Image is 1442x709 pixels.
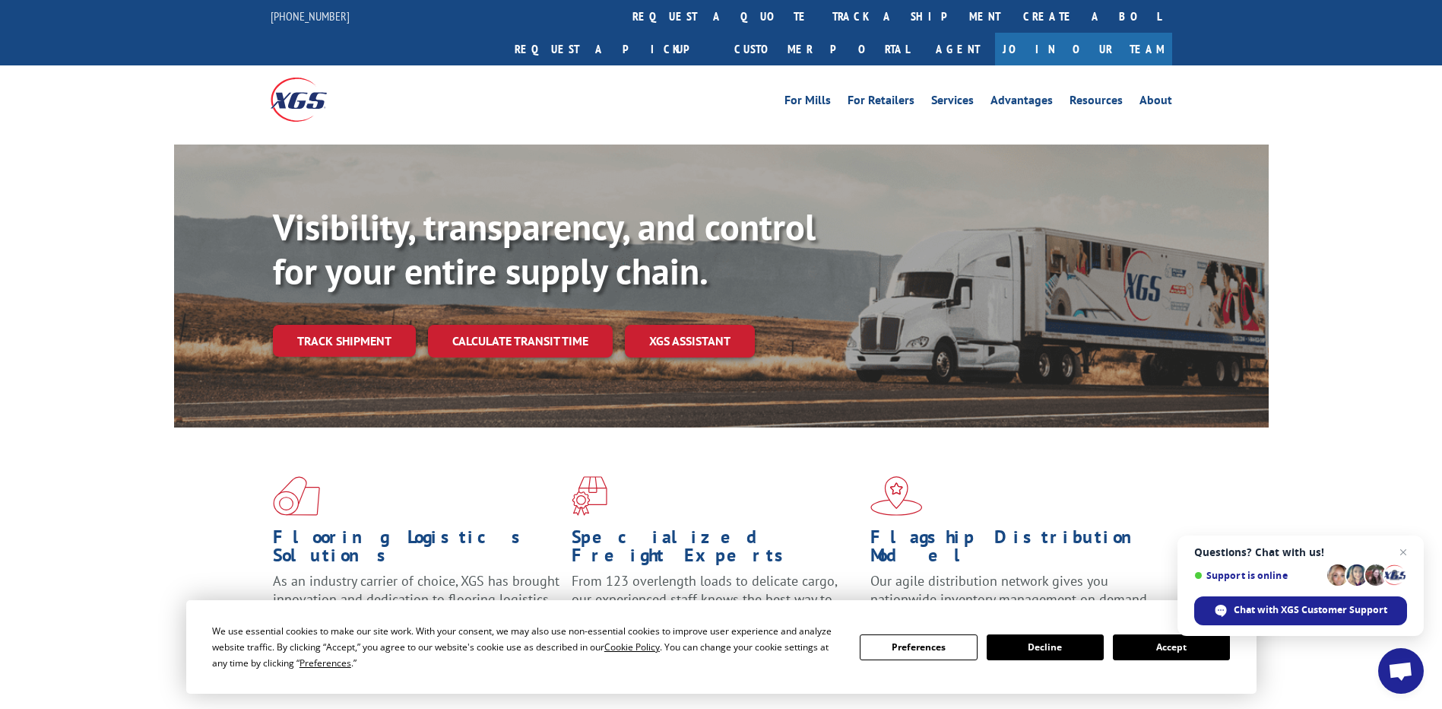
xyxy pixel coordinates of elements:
a: XGS ASSISTANT [625,325,755,358]
a: Request a pickup [503,33,723,65]
div: Cookie Consent Prompt [186,600,1257,694]
b: Visibility, transparency, and control for your entire supply chain. [273,203,816,294]
span: Questions? Chat with us! [1194,546,1407,558]
span: Preferences [299,657,351,669]
div: Chat with XGS Customer Support [1194,596,1407,625]
span: Our agile distribution network gives you nationwide inventory management on demand. [870,572,1150,608]
span: Chat with XGS Customer Support [1234,603,1387,617]
a: About [1139,94,1172,111]
h1: Specialized Freight Experts [572,528,859,572]
a: Track shipment [273,325,416,357]
button: Accept [1113,634,1230,660]
a: Join Our Team [995,33,1172,65]
a: Customer Portal [723,33,921,65]
span: Close chat [1394,543,1412,561]
button: Decline [987,634,1104,660]
h1: Flagship Distribution Model [870,528,1158,572]
a: Calculate transit time [428,325,613,358]
a: Services [931,94,974,111]
a: [PHONE_NUMBER] [271,8,350,24]
div: We use essential cookies to make our site work. With your consent, we may also use non-essential ... [212,623,841,671]
a: For Retailers [848,94,914,111]
img: xgs-icon-flagship-distribution-model-red [870,476,923,516]
img: xgs-icon-focused-on-flooring-red [572,476,607,516]
a: For Mills [784,94,831,111]
h1: Flooring Logistics Solutions [273,528,560,572]
span: As an industry carrier of choice, XGS has brought innovation and dedication to flooring logistics... [273,572,559,626]
a: Resources [1070,94,1123,111]
button: Preferences [860,634,977,660]
span: Support is online [1194,570,1322,581]
a: Advantages [990,94,1053,111]
div: Open chat [1378,648,1424,694]
span: Cookie Policy [604,641,660,653]
img: xgs-icon-total-supply-chain-intelligence-red [273,476,320,516]
p: From 123 overlength loads to delicate cargo, our experienced staff knows the best way to move you... [572,572,859,640]
a: Agent [921,33,995,65]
